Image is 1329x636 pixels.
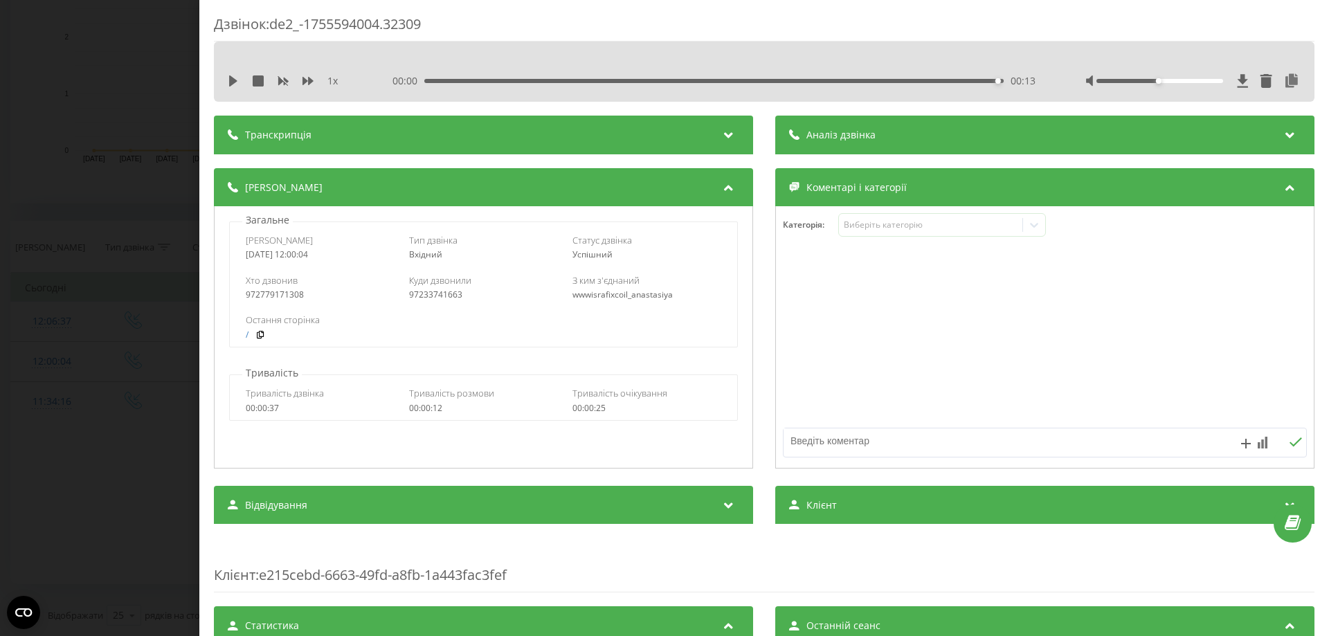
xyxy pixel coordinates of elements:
span: Остання сторінка [246,314,320,326]
span: З ким з'єднаний [572,274,640,287]
span: Відвідування [245,498,307,512]
span: Аналіз дзвінка [806,128,876,142]
span: Клієнт [806,498,837,512]
span: [PERSON_NAME] [245,181,323,194]
span: Успішний [572,248,613,260]
span: Хто дзвонив [246,274,298,287]
span: Вхідний [409,248,442,260]
span: 00:00 [392,74,424,88]
p: Тривалість [242,366,302,380]
div: 00:00:25 [572,403,721,413]
div: 972779171308 [246,290,395,300]
div: [DATE] 12:00:04 [246,250,395,260]
span: 00:13 [1011,74,1036,88]
span: Куди дзвонили [409,274,471,287]
span: Статистика [245,619,299,633]
span: Тривалість очікування [572,387,667,399]
a: / [246,330,248,340]
button: Open CMP widget [7,596,40,629]
div: 97233741663 [409,290,558,300]
span: Статус дзвінка [572,234,632,246]
div: : e215cebd-6663-49fd-a8fb-1a443fac3fef [214,538,1314,592]
p: Загальне [242,213,293,227]
span: [PERSON_NAME] [246,234,313,246]
span: Тривалість дзвінка [246,387,324,399]
div: wwwisrafixcoil_anastasiya [572,290,721,300]
div: Accessibility label [995,78,1001,84]
span: Транскрипція [245,128,311,142]
h4: Категорія : [783,220,838,230]
span: Коментарі і категорії [806,181,907,194]
span: Тривалість розмови [409,387,494,399]
span: Тип дзвінка [409,234,458,246]
div: Accessibility label [1156,78,1161,84]
span: 1 x [327,74,338,88]
div: 00:00:37 [246,403,395,413]
span: Останній сеанс [806,619,880,633]
div: Виберіть категорію [844,219,1017,230]
span: Клієнт [214,565,255,584]
div: Дзвінок : de2_-1755594004.32309 [214,15,1314,42]
div: 00:00:12 [409,403,558,413]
